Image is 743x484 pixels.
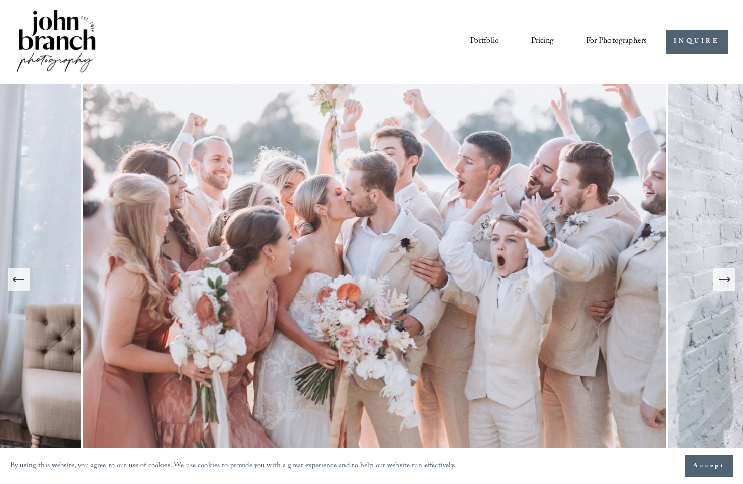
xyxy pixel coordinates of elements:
[81,84,668,476] img: A wedding party celebrating outdoors, featuring a bride and groom kissing amidst cheering bridesm...
[470,33,499,50] a: Portfolio
[8,268,30,291] button: Previous Slide
[531,33,554,50] a: Pricing
[666,30,728,55] a: INQUIRE
[685,455,733,477] button: Accept
[586,33,647,50] a: folder dropdown
[693,461,725,471] span: Accept
[586,34,647,49] span: For Photographers
[15,8,97,77] img: John Branch IV Photography
[10,459,456,474] p: By using this website, you agree to our use of cookies. We use cookies to provide you with a grea...
[713,268,735,291] button: Next Slide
